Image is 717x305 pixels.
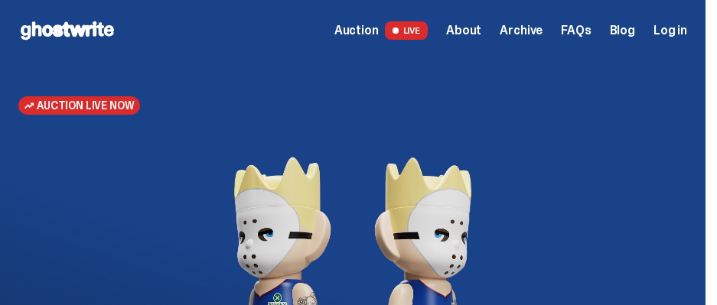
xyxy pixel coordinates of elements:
a: Log in [653,24,687,37]
span: LIVE [385,21,429,40]
a: Blog [610,24,635,37]
span: Auction [334,24,379,37]
span: Auction Live Now [37,99,134,112]
a: Auction LIVE [334,21,428,40]
a: About [446,24,481,37]
a: FAQs [561,24,591,37]
a: Archive [500,24,543,37]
